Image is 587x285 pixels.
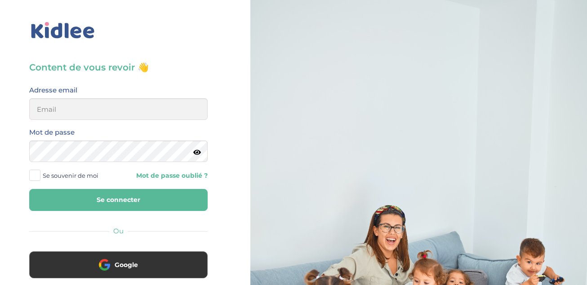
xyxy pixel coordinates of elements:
[29,267,208,275] a: Google
[29,127,75,138] label: Mot de passe
[99,259,110,270] img: google.png
[29,189,208,211] button: Se connecter
[115,260,138,269] span: Google
[29,84,77,96] label: Adresse email
[113,227,124,235] span: Ou
[29,251,208,278] button: Google
[29,61,208,74] h3: Content de vous revoir 👋
[43,170,98,181] span: Se souvenir de moi
[125,171,207,180] a: Mot de passe oublié ?
[29,98,208,120] input: Email
[29,20,97,41] img: logo_kidlee_bleu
